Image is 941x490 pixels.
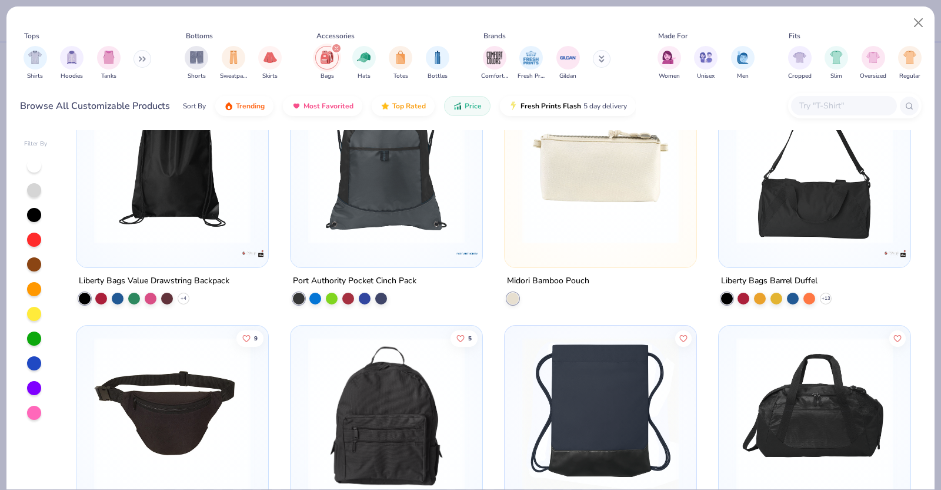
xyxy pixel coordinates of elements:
[658,31,688,41] div: Made For
[258,46,282,81] div: filter for Skirts
[258,46,282,81] button: filter button
[830,72,842,81] span: Slim
[224,101,233,111] img: trending.gif
[372,96,435,116] button: Top Rated
[793,51,806,64] img: Cropped Image
[60,46,84,81] div: filter for Hoodies
[481,72,508,81] span: Comfort Colors
[556,46,580,81] button: filter button
[215,96,273,116] button: Trending
[431,51,444,64] img: Bottles Image
[392,101,426,111] span: Top Rated
[788,46,812,81] div: filter for Cropped
[97,46,121,81] div: filter for Tanks
[444,96,490,116] button: Price
[185,46,208,81] div: filter for Shorts
[227,51,240,64] img: Sweatpants Image
[731,46,755,81] div: filter for Men
[61,72,83,81] span: Hoodies
[898,46,922,81] button: filter button
[352,46,376,81] button: filter button
[381,101,390,111] img: TopRated.gif
[518,46,545,81] button: filter button
[483,31,506,41] div: Brands
[866,51,880,64] img: Oversized Image
[101,72,116,81] span: Tanks
[263,51,277,64] img: Skirts Image
[24,46,47,81] button: filter button
[27,72,43,81] span: Shirts
[658,46,681,81] button: filter button
[830,51,843,64] img: Slim Image
[321,72,334,81] span: Bags
[731,46,755,81] button: filter button
[697,72,715,81] span: Unisex
[389,46,412,81] div: filter for Totes
[303,101,353,111] span: Most Favorited
[522,49,540,67] img: Fresh Prints Image
[389,46,412,81] button: filter button
[737,72,749,81] span: Men
[825,46,848,81] div: filter for Slim
[559,49,577,67] img: Gildan Image
[694,46,718,81] button: filter button
[358,72,371,81] span: Hats
[183,101,206,111] div: Sort By
[426,46,449,81] div: filter for Bottles
[736,51,749,64] img: Men Image
[481,46,508,81] button: filter button
[262,72,278,81] span: Skirts
[509,101,518,111] img: flash.gif
[798,99,889,112] input: Try "T-Shirt"
[24,140,48,148] div: Filter By
[315,46,339,81] button: filter button
[220,46,247,81] div: filter for Sweatpants
[903,51,917,64] img: Regular Image
[788,46,812,81] button: filter button
[315,46,339,81] div: filter for Bags
[65,51,78,64] img: Hoodies Image
[236,101,265,111] span: Trending
[428,72,448,81] span: Bottles
[426,46,449,81] button: filter button
[699,51,713,64] img: Unisex Image
[556,46,580,81] div: filter for Gildan
[283,96,362,116] button: Most Favorited
[321,51,333,64] img: Bags Image
[292,101,301,111] img: most_fav.gif
[24,46,47,81] div: filter for Shirts
[186,31,213,41] div: Bottoms
[486,49,503,67] img: Comfort Colors Image
[316,31,355,41] div: Accessories
[899,72,920,81] span: Regular
[658,46,681,81] div: filter for Women
[24,31,39,41] div: Tops
[694,46,718,81] div: filter for Unisex
[188,72,206,81] span: Shorts
[559,72,576,81] span: Gildan
[190,51,203,64] img: Shorts Image
[481,46,508,81] div: filter for Comfort Colors
[465,101,482,111] span: Price
[518,72,545,81] span: Fresh Prints
[825,46,848,81] button: filter button
[220,46,247,81] button: filter button
[860,46,886,81] div: filter for Oversized
[860,72,886,81] span: Oversized
[789,31,800,41] div: Fits
[394,51,407,64] img: Totes Image
[185,46,208,81] button: filter button
[860,46,886,81] button: filter button
[907,12,930,34] button: Close
[898,46,922,81] div: filter for Regular
[352,46,376,81] div: filter for Hats
[583,100,627,113] span: 5 day delivery
[60,46,84,81] button: filter button
[220,72,247,81] span: Sweatpants
[518,46,545,81] div: filter for Fresh Prints
[102,51,115,64] img: Tanks Image
[662,51,676,64] img: Women Image
[20,99,170,113] div: Browse All Customizable Products
[659,72,680,81] span: Women
[393,72,408,81] span: Totes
